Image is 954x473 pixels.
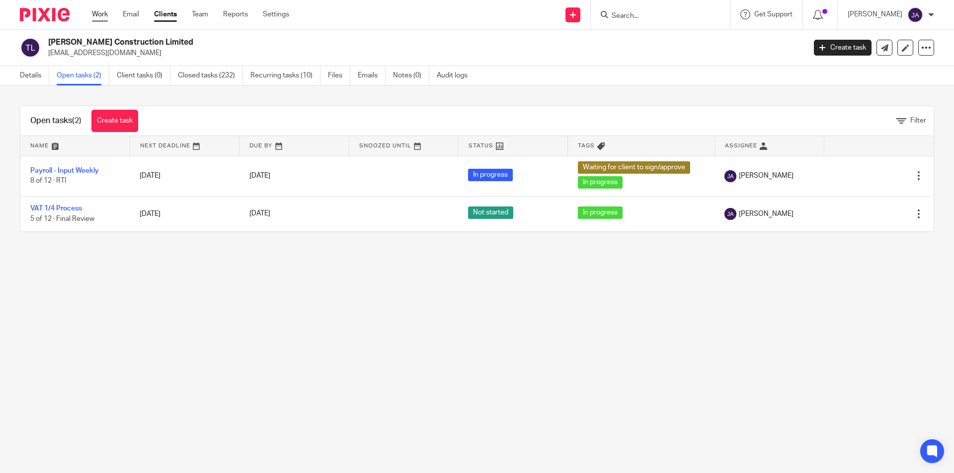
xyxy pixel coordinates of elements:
a: Client tasks (0) [117,66,170,85]
a: Create task [91,110,138,132]
span: Waiting for client to sign/approve [578,161,690,174]
a: Team [192,9,208,19]
a: Notes (0) [393,66,429,85]
a: Files [328,66,350,85]
h2: [PERSON_NAME] Construction Limited [48,37,649,48]
a: VAT 1/4 Process [30,205,82,212]
a: Clients [154,9,177,19]
span: [DATE] [249,210,270,217]
span: Not started [468,206,513,219]
img: Pixie [20,8,70,21]
a: Recurring tasks (10) [250,66,320,85]
span: Get Support [754,11,793,18]
span: Snoozed Until [359,143,411,148]
span: 8 of 12 · RTI [30,178,66,185]
h1: Open tasks [30,116,81,126]
span: In progress [468,169,513,181]
span: In progress [578,176,623,189]
a: Emails [358,66,386,85]
a: Email [123,9,139,19]
a: Work [92,9,108,19]
span: Filter [910,117,926,124]
span: [PERSON_NAME] [739,171,794,181]
span: (2) [72,117,81,125]
img: svg%3E [724,170,736,182]
a: Payroll - Input Weekly [30,167,99,174]
td: [DATE] [130,196,239,231]
a: Details [20,66,49,85]
img: svg%3E [907,7,923,23]
a: Audit logs [437,66,475,85]
span: [PERSON_NAME] [739,209,794,219]
p: [EMAIL_ADDRESS][DOMAIN_NAME] [48,48,799,58]
a: Settings [263,9,289,19]
span: Status [469,143,493,148]
img: svg%3E [20,37,41,58]
a: Closed tasks (232) [178,66,243,85]
span: Tags [578,143,595,148]
span: In progress [578,206,623,219]
img: svg%3E [724,208,736,220]
span: 5 of 12 · Final Review [30,215,94,222]
span: [DATE] [249,172,270,179]
input: Search [611,12,700,21]
a: Open tasks (2) [57,66,109,85]
a: Create task [814,40,872,56]
td: [DATE] [130,156,239,196]
a: Reports [223,9,248,19]
p: [PERSON_NAME] [848,9,902,19]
